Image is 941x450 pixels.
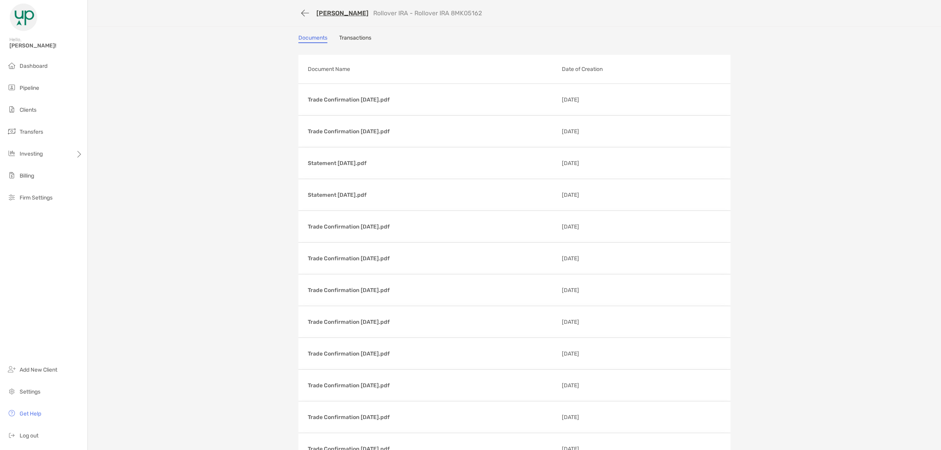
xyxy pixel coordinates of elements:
img: investing icon [7,149,16,158]
img: billing icon [7,171,16,180]
img: Zoe Logo [9,3,38,31]
img: add_new_client icon [7,365,16,374]
p: [DATE] [562,412,624,422]
img: logout icon [7,430,16,440]
span: [PERSON_NAME]! [9,42,83,49]
p: Trade Confirmation [DATE].pdf [308,222,556,232]
p: [DATE] [562,158,624,168]
img: get-help icon [7,408,16,418]
span: Clients [20,107,36,113]
p: [DATE] [562,222,624,232]
p: Rollover IRA - Rollover IRA 8MK05162 [373,9,482,17]
p: Trade Confirmation [DATE].pdf [308,127,556,136]
p: Trade Confirmation [DATE].pdf [308,412,556,422]
p: Document Name [308,64,556,74]
img: pipeline icon [7,83,16,92]
span: Transfers [20,129,43,135]
p: [DATE] [562,190,624,200]
a: [PERSON_NAME] [316,9,369,17]
span: Pipeline [20,85,39,91]
img: firm-settings icon [7,192,16,202]
p: [DATE] [562,127,624,136]
p: Trade Confirmation [DATE].pdf [308,95,556,105]
p: Trade Confirmation [DATE].pdf [308,381,556,390]
span: Log out [20,432,38,439]
span: Settings [20,388,40,395]
img: dashboard icon [7,61,16,70]
p: [DATE] [562,285,624,295]
span: Investing [20,151,43,157]
p: [DATE] [562,317,624,327]
p: [DATE] [562,254,624,263]
p: Statement [DATE].pdf [308,158,556,168]
img: transfers icon [7,127,16,136]
p: Trade Confirmation [DATE].pdf [308,317,556,327]
span: Billing [20,172,34,179]
span: Get Help [20,410,41,417]
p: [DATE] [562,95,624,105]
p: Trade Confirmation [DATE].pdf [308,349,556,359]
p: Trade Confirmation [DATE].pdf [308,285,556,295]
p: Statement [DATE].pdf [308,190,556,200]
a: Documents [298,34,327,43]
p: [DATE] [562,349,624,359]
span: Add New Client [20,367,57,373]
a: Transactions [339,34,371,43]
span: Dashboard [20,63,47,69]
p: Trade Confirmation [DATE].pdf [308,254,556,263]
img: clients icon [7,105,16,114]
span: Firm Settings [20,194,53,201]
img: settings icon [7,386,16,396]
p: Date of Creation [562,64,727,74]
p: [DATE] [562,381,624,390]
